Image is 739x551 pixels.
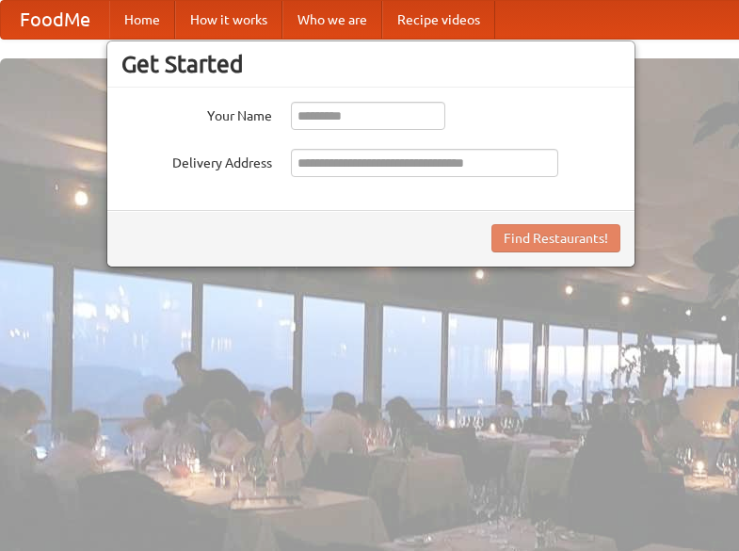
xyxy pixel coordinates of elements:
[1,1,109,39] a: FoodMe
[109,1,175,39] a: Home
[121,102,272,125] label: Your Name
[121,149,272,172] label: Delivery Address
[491,224,620,252] button: Find Restaurants!
[121,50,620,78] h3: Get Started
[282,1,382,39] a: Who we are
[382,1,495,39] a: Recipe videos
[175,1,282,39] a: How it works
